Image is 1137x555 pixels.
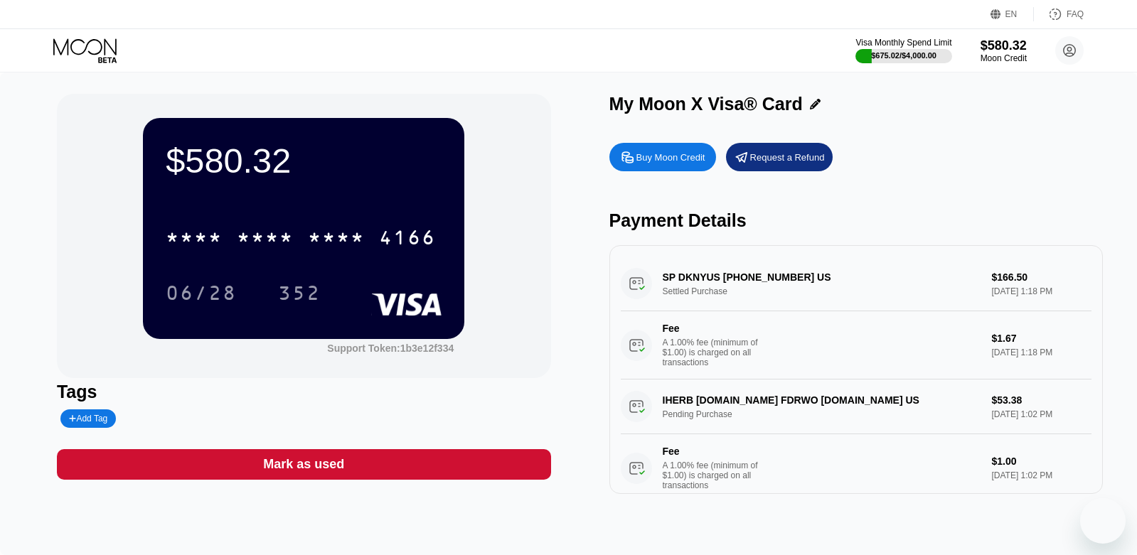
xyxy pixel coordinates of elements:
div: FeeA 1.00% fee (minimum of $1.00) is charged on all transactions$1.00[DATE] 1:02 PM [621,434,1092,502]
div: FAQ [1034,7,1084,21]
div: 4166 [379,228,436,251]
div: Fee [663,323,762,334]
div: Add Tag [69,414,107,424]
div: FAQ [1067,9,1084,19]
div: $580.32 [981,38,1027,53]
div: $1.67 [992,333,1092,344]
div: $580.32Moon Credit [981,38,1027,63]
div: 06/28 [155,275,247,311]
div: Visa Monthly Spend Limit$675.02/$4,000.00 [855,38,951,63]
div: $1.00 [992,456,1092,467]
div: Fee [663,446,762,457]
div: Request a Refund [726,143,833,171]
div: 06/28 [166,284,237,306]
div: Buy Moon Credit [609,143,716,171]
div: EN [1005,9,1018,19]
iframe: Кнопка запуска окна обмена сообщениями [1080,498,1126,544]
div: $580.32 [166,141,442,180]
div: Mark as used [57,449,551,480]
div: FeeA 1.00% fee (minimum of $1.00) is charged on all transactions$1.67[DATE] 1:18 PM [621,311,1092,379]
div: 352 [278,284,321,306]
div: Request a Refund [750,151,825,163]
div: Mark as used [263,456,344,473]
div: A 1.00% fee (minimum of $1.00) is charged on all transactions [663,460,769,490]
div: Add Tag [60,409,116,428]
div: Support Token: 1b3e12f334 [327,343,454,354]
div: Support Token:1b3e12f334 [327,343,454,354]
div: $675.02 / $4,000.00 [871,51,936,60]
div: Payment Details [609,210,1104,231]
div: [DATE] 1:02 PM [992,470,1092,480]
div: Buy Moon Credit [636,151,705,163]
div: Visa Monthly Spend Limit [855,38,951,48]
div: Moon Credit [981,53,1027,63]
div: EN [991,7,1034,21]
div: My Moon X Visa® Card [609,94,803,114]
div: Tags [57,382,551,402]
div: 352 [267,275,331,311]
div: [DATE] 1:18 PM [992,347,1092,357]
div: A 1.00% fee (minimum of $1.00) is charged on all transactions [663,338,769,367]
